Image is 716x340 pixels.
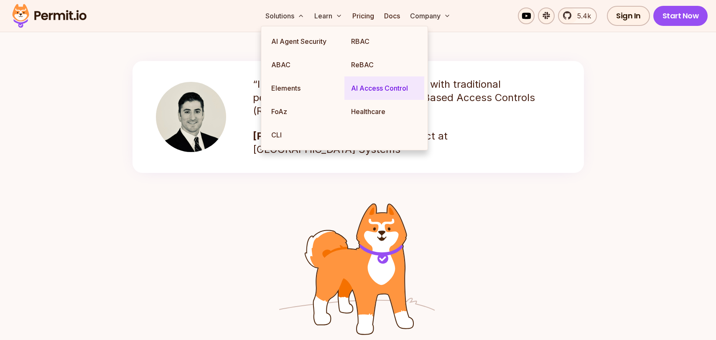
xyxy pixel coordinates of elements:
[253,129,541,156] p: | Software Architect at [GEOGRAPHIC_DATA] Systems
[265,100,344,123] a: FoAz
[349,8,377,24] a: Pricing
[653,6,708,26] a: Start Now
[607,6,650,26] a: Sign In
[253,130,339,142] strong: [PERSON_NAME]
[344,30,424,53] a: RBAC
[344,100,424,123] a: Healthcare
[262,8,308,24] button: Solutions
[8,2,90,30] img: Permit logo
[265,76,344,100] a: Elements
[344,76,424,100] a: AI Access Control
[265,123,344,147] a: CLI
[381,8,403,24] a: Docs
[407,8,454,24] button: Company
[572,11,591,21] span: 5.4k
[156,82,226,152] img: John Henson Software Architect at Nucor Building Systems
[265,53,344,76] a: ABAC
[253,78,541,118] p: “I just need more flexibility than I get with traditional permissions architectures like Role-Bas...
[265,30,344,53] a: AI Agent Security
[311,8,346,24] button: Learn
[344,53,424,76] a: ReBAC
[558,8,597,24] a: 5.4k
